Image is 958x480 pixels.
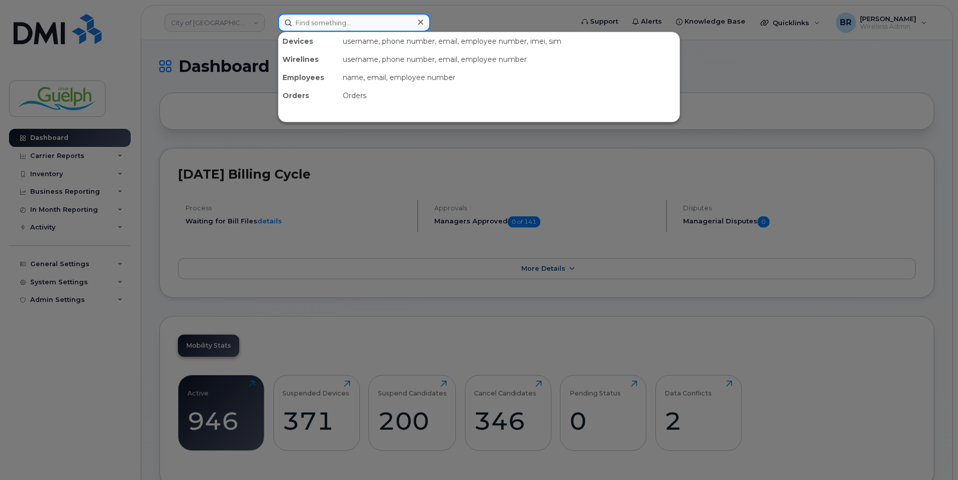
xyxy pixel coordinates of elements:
div: Devices [278,32,339,50]
div: Orders [278,87,339,105]
div: name, email, employee number [339,68,680,87]
div: Orders [339,87,680,105]
div: Wirelines [278,50,339,68]
div: username, phone number, email, employee number, imei, sim [339,32,680,50]
div: username, phone number, email, employee number [339,50,680,68]
div: Employees [278,68,339,87]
